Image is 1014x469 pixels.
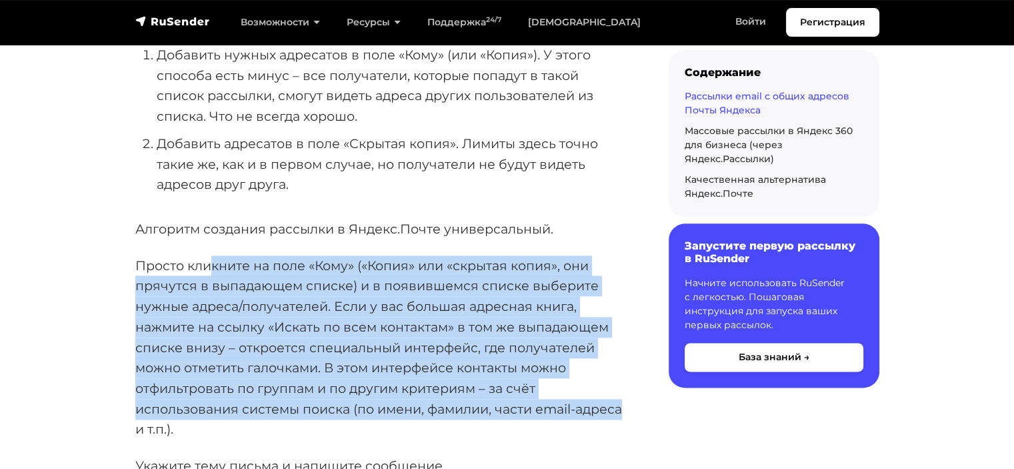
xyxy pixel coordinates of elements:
sup: 24/7 [486,15,501,24]
p: Алгоритм создания рассылки в Яндекс.Почте универсальный. [135,219,626,240]
button: База знаний → [685,343,863,372]
h6: Запустите первую рассылку в RuSender [685,240,863,265]
a: Запустите первую рассылку в RuSender Начните использовать RuSender с легкостью. Пошаговая инструк... [669,223,879,387]
img: RuSender [135,15,210,28]
a: Поддержка24/7 [414,9,515,36]
a: [DEMOGRAPHIC_DATA] [515,9,654,36]
a: Войти [722,8,779,35]
a: Рассылки email с общих адресов Почты Яндекса [685,90,849,116]
a: Регистрация [786,8,879,37]
p: Начните использовать RuSender с легкостью. Пошаговая инструкция для запуска ваших первых рассылок. [685,276,863,332]
a: Возможности [227,9,333,36]
li: Добавить нужных адресатов в поле «Кому» (или «Копия»). У этого способа есть минус – все получател... [157,45,626,127]
li: Добавить адресатов в поле «Скрытая копия». Лимиты здесь точно такие же, как и в первом случае, но... [157,133,626,195]
a: Ресурсы [333,9,414,36]
p: Просто кликните на поле «Кому» («Копия» или «скрытая копия», они прячутся в выпадающем списке) и ... [135,256,626,440]
div: Содержание [685,66,863,79]
a: Качественная альтернатива Яндекс.Почте [685,173,826,199]
a: Массовые рассылки в Яндекс 360 для бизнеса (через Яндекс.Рассылки) [685,125,853,165]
